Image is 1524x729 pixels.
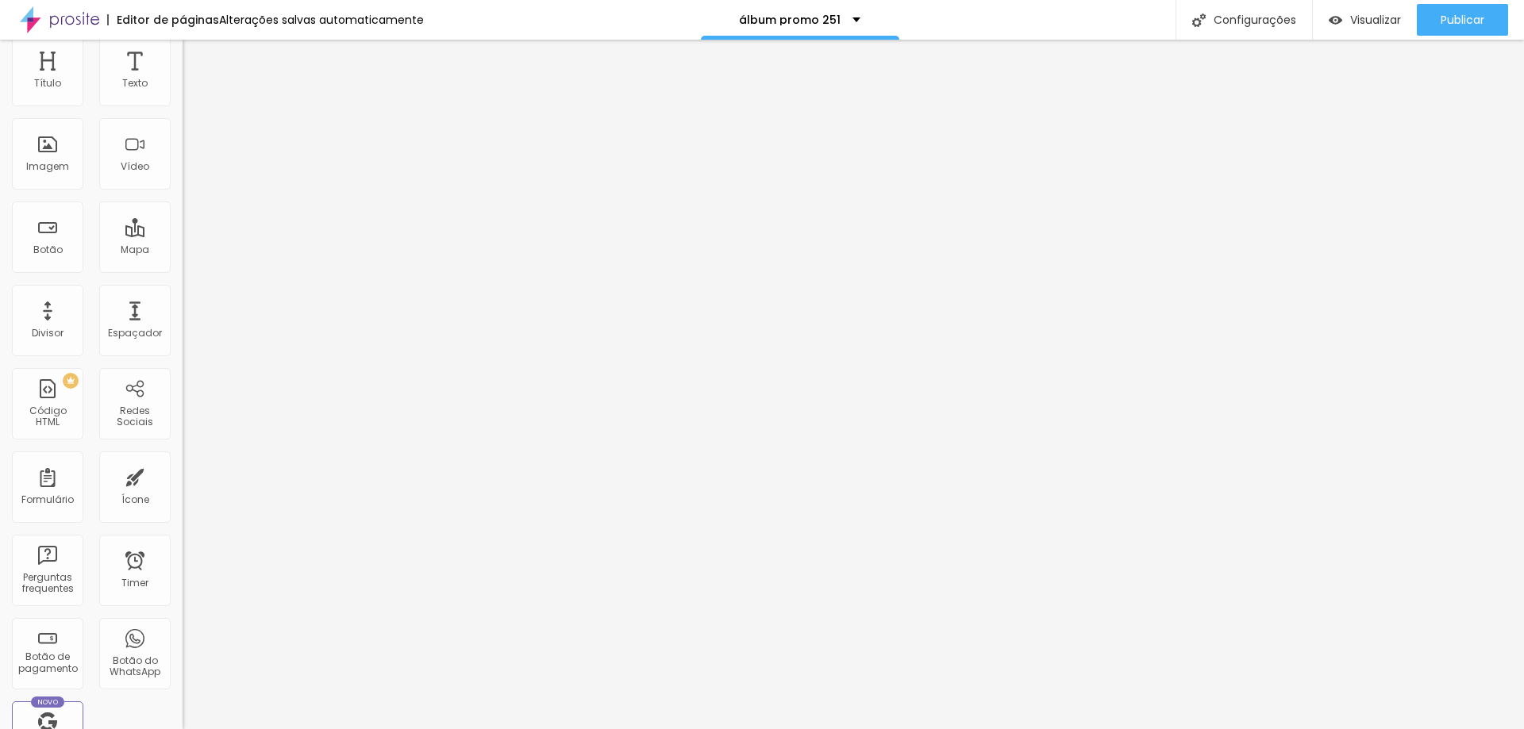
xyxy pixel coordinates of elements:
div: Ícone [121,494,149,505]
div: Timer [121,577,148,589]
img: Icone [1192,13,1206,27]
div: Imagem [26,161,69,172]
div: Código HTML [16,405,79,428]
div: Botão [33,244,63,255]
div: Vídeo [121,161,149,172]
button: Visualizar [1313,4,1417,36]
div: Editor de páginas [107,14,219,25]
div: Alterações salvas automaticamente [219,14,424,25]
div: Título [34,78,61,89]
button: Publicar [1417,4,1508,36]
div: Mapa [121,244,149,255]
div: Texto [122,78,148,89]
div: Espaçador [108,328,162,339]
div: Botão do WhatsApp [103,655,166,678]
p: álbum promo 251 [739,14,841,25]
span: Publicar [1441,13,1484,26]
span: Visualizar [1350,13,1401,26]
div: Novo [31,696,65,708]
div: Perguntas frequentes [16,572,79,595]
div: Formulário [21,494,74,505]
img: view-1.svg [1329,13,1342,27]
div: Redes Sociais [103,405,166,428]
div: Divisor [32,328,63,339]
iframe: Editor [183,40,1524,729]
div: Botão de pagamento [16,651,79,674]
